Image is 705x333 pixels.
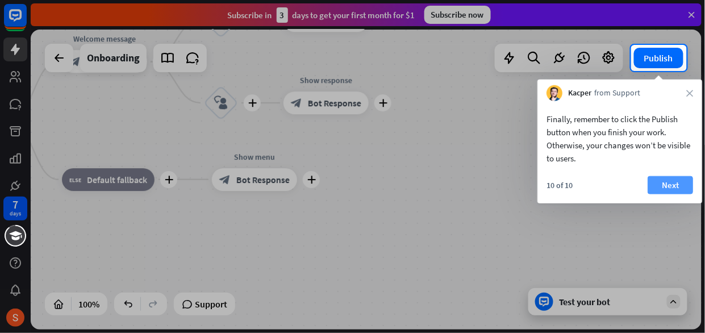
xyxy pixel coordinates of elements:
i: close [686,90,693,97]
span: Kacper [568,88,591,99]
span: from Support [594,88,640,99]
button: Publish [634,48,683,68]
div: 10 of 10 [547,180,573,190]
button: Next [648,176,693,194]
div: Finally, remember to click the Publish button when you finish your work. Otherwise, your changes ... [547,113,693,165]
button: Open LiveChat chat widget [9,5,43,39]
